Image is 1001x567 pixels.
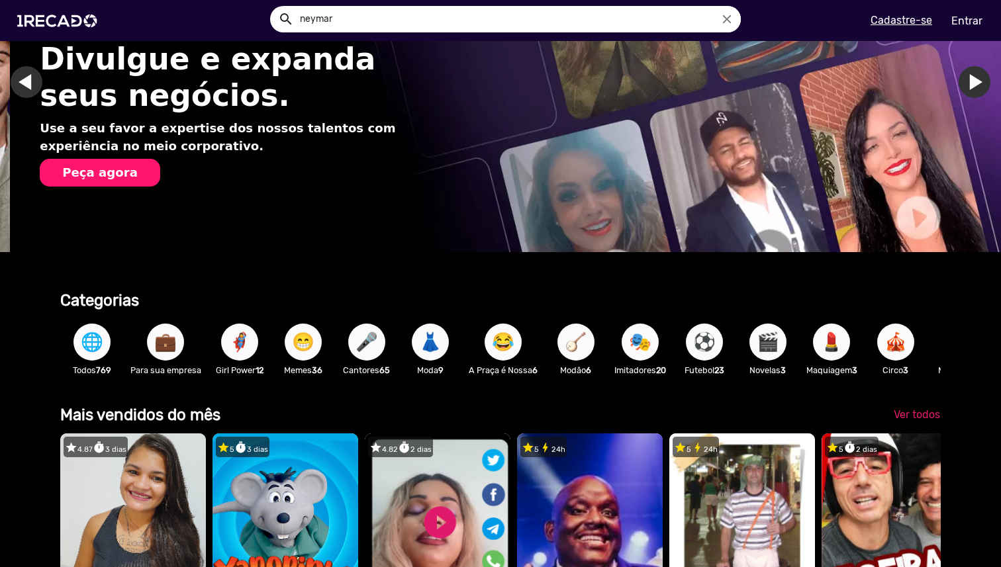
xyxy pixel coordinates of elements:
p: Girl Power [215,364,265,376]
h1: Divulgue e expanda seus negócios. [40,42,440,114]
button: 😂 [485,324,522,361]
p: Modelos [934,364,984,376]
span: Ver todos [894,408,940,421]
span: ⚽ [693,324,716,361]
b: 9 [438,365,444,375]
p: Todos [67,364,117,376]
a: Entrar [943,9,991,32]
u: Cadastre-se [871,14,932,26]
button: 🌐 [73,324,111,361]
button: 🪕 [557,324,595,361]
button: Peça agora [40,159,160,187]
span: 🪕 [565,324,587,361]
button: 🎬 [749,324,787,361]
a: Ir para o slide anterior [21,66,52,98]
p: Maquiagem [806,364,857,376]
button: 🎪 [877,324,914,361]
b: 12 [256,365,263,375]
span: 🎭 [629,324,651,361]
a: Ir para o próximo slide [969,66,1000,98]
span: 🎤 [356,324,378,361]
p: Novelas [743,364,793,376]
b: 6 [586,365,591,375]
button: 💄 [813,324,850,361]
button: 👗 [412,324,449,361]
b: 20 [656,365,666,375]
p: Modão [551,364,601,376]
button: 🎭 [622,324,659,361]
button: 💼 [147,324,184,361]
b: Mais vendidos do mês [60,406,220,424]
b: 6 [532,365,538,375]
button: Example home icon [273,7,297,30]
button: ⚽ [686,324,723,361]
button: 🎤 [348,324,385,361]
p: Memes [278,364,328,376]
span: 🦸‍♀️ [228,324,251,361]
span: 💄 [820,324,843,361]
p: Imitadores [614,364,666,376]
b: 3 [852,365,857,375]
p: A Praça é Nossa [469,364,538,376]
span: 😂 [492,324,514,361]
b: 36 [312,365,322,375]
p: Moda [405,364,455,376]
b: Categorias [60,291,139,310]
p: Circo [871,364,921,376]
i: close [720,12,734,26]
span: 🎬 [757,324,779,361]
b: 3 [903,365,908,375]
p: Cantores [342,364,392,376]
mat-icon: Example home icon [278,11,294,27]
b: 769 [96,365,111,375]
span: 👗 [419,324,442,361]
span: 🎪 [884,324,907,361]
button: 🦸‍♀️ [221,324,258,361]
b: 23 [714,365,724,375]
button: 😁 [285,324,322,361]
p: Futebol [679,364,730,376]
b: 65 [379,365,390,375]
span: 😁 [292,324,314,361]
b: 3 [781,365,786,375]
input: Pesquisar... [290,6,741,32]
p: Use a seu favor a expertise dos nossos talentos com experiência no meio corporativo. [40,119,440,155]
p: Para sua empresa [130,364,201,376]
span: 🌐 [81,324,103,361]
span: 💼 [154,324,177,361]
